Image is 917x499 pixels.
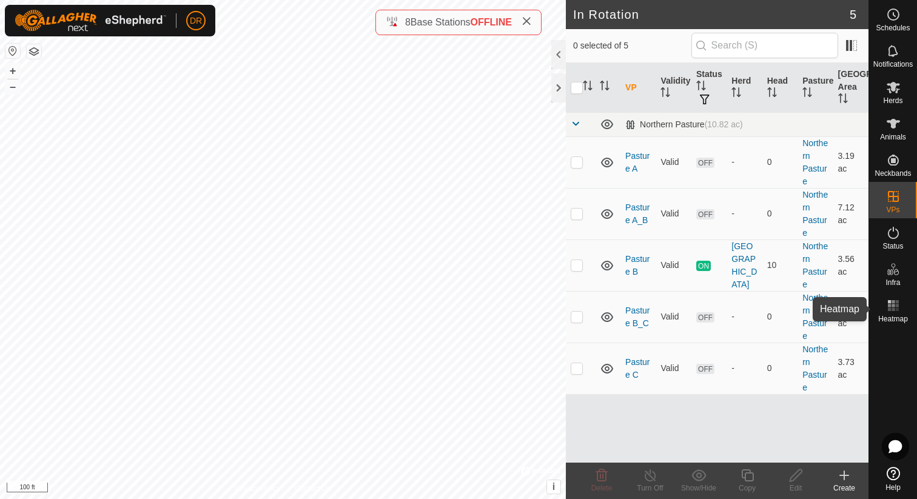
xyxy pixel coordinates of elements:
[731,156,757,169] div: -
[767,89,777,99] p-sorticon: Activate to sort
[625,151,650,173] a: Pasture A
[762,63,798,113] th: Head
[625,119,743,130] div: Northern Pasture
[691,63,727,113] th: Status
[656,136,691,188] td: Valid
[833,136,868,188] td: 3.19 ac
[405,17,411,27] span: 8
[620,63,656,113] th: VP
[626,483,674,494] div: Turn Off
[886,206,899,213] span: VPs
[656,239,691,291] td: Valid
[798,63,833,113] th: Pasture
[880,133,906,141] span: Animals
[411,17,471,27] span: Base Stations
[656,343,691,394] td: Valid
[705,119,743,129] span: (10.82 ac)
[869,462,917,496] a: Help
[15,10,166,32] img: Gallagher Logo
[660,89,670,99] p-sorticon: Activate to sort
[696,209,714,219] span: OFF
[696,261,711,271] span: ON
[573,39,691,52] span: 0 selected of 5
[731,207,757,220] div: -
[723,483,771,494] div: Copy
[762,291,798,343] td: 0
[553,481,555,492] span: i
[5,64,20,78] button: +
[5,44,20,58] button: Reset Map
[583,82,593,92] p-sorticon: Activate to sort
[820,483,868,494] div: Create
[691,33,838,58] input: Search (S)
[833,239,868,291] td: 3.56 ac
[833,63,868,113] th: [GEOGRAPHIC_DATA] Area
[573,7,850,22] h2: In Rotation
[547,480,560,494] button: i
[802,138,828,186] a: Northern Pasture
[674,483,723,494] div: Show/Hide
[875,170,911,177] span: Neckbands
[802,190,828,238] a: Northern Pasture
[295,483,331,494] a: Contact Us
[625,357,650,380] a: Pasture C
[731,362,757,375] div: -
[471,17,512,27] span: OFFLINE
[883,97,902,104] span: Herds
[802,344,828,392] a: Northern Pasture
[696,312,714,323] span: OFF
[696,158,714,168] span: OFF
[802,293,828,341] a: Northern Pasture
[771,483,820,494] div: Edit
[833,343,868,394] td: 3.73 ac
[802,89,812,99] p-sorticon: Activate to sort
[235,483,280,494] a: Privacy Policy
[656,188,691,239] td: Valid
[873,61,913,68] span: Notifications
[885,484,901,491] span: Help
[625,306,650,328] a: Pasture B_C
[833,188,868,239] td: 7.12 ac
[696,82,706,92] p-sorticon: Activate to sort
[762,188,798,239] td: 0
[727,63,762,113] th: Herd
[731,240,757,291] div: [GEOGRAPHIC_DATA]
[656,63,691,113] th: Validity
[762,239,798,291] td: 10
[838,95,848,105] p-sorticon: Activate to sort
[731,89,741,99] p-sorticon: Activate to sort
[885,279,900,286] span: Infra
[5,79,20,94] button: –
[850,5,856,24] span: 5
[878,315,908,323] span: Heatmap
[190,15,202,27] span: DR
[591,484,613,492] span: Delete
[802,241,828,289] a: Northern Pasture
[762,136,798,188] td: 0
[625,203,650,225] a: Pasture A_B
[762,343,798,394] td: 0
[656,291,691,343] td: Valid
[696,364,714,374] span: OFF
[833,291,868,343] td: 7.64 ac
[876,24,910,32] span: Schedules
[882,243,903,250] span: Status
[731,310,757,323] div: -
[600,82,610,92] p-sorticon: Activate to sort
[625,254,650,276] a: Pasture B
[27,44,41,59] button: Map Layers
